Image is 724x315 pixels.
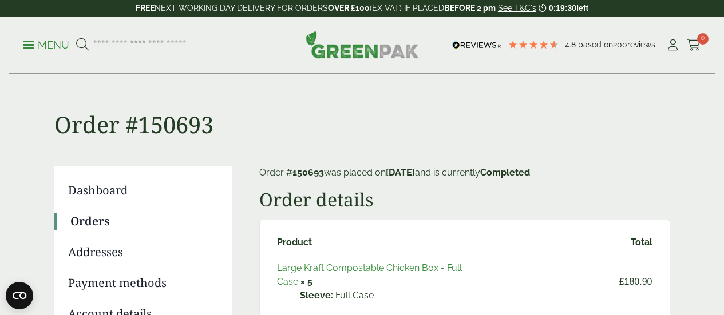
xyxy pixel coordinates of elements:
[306,31,419,58] img: GreenPak Supplies
[452,41,502,49] img: REVIEWS.io
[578,40,613,49] span: Based on
[277,262,462,287] a: Large Kraft Compostable Chicken Box - Full Case
[508,39,559,50] div: 4.79 Stars
[619,277,624,286] span: £
[613,40,627,49] span: 200
[23,38,69,52] p: Menu
[576,3,588,13] span: left
[619,277,652,286] bdi: 180.90
[68,244,216,261] a: Addresses
[697,33,709,45] span: 0
[480,167,530,178] mark: Completed
[70,213,216,230] a: Orders
[627,40,655,49] span: reviews
[136,3,155,13] strong: FREE
[444,3,496,13] strong: BEFORE 2 pm
[292,167,324,178] mark: 150693
[6,282,33,309] button: Open CMP widget
[328,3,370,13] strong: OVER £100
[687,37,701,54] a: 0
[386,167,415,178] mark: [DATE]
[300,289,480,302] p: Full Case
[23,38,69,50] a: Menu
[488,230,659,254] th: Total
[300,289,333,302] strong: Sleeve:
[259,166,670,180] p: Order # was placed on and is currently .
[259,189,670,210] h2: Order details
[549,3,576,13] span: 0:19:30
[68,274,216,292] a: Payment methods
[565,40,578,49] span: 4.8
[666,39,680,51] i: My Account
[498,3,536,13] a: See T&C's
[68,182,216,199] a: Dashboard
[54,74,670,138] h1: Order #150693
[687,39,701,51] i: Cart
[270,230,487,254] th: Product
[300,276,312,287] strong: × 5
